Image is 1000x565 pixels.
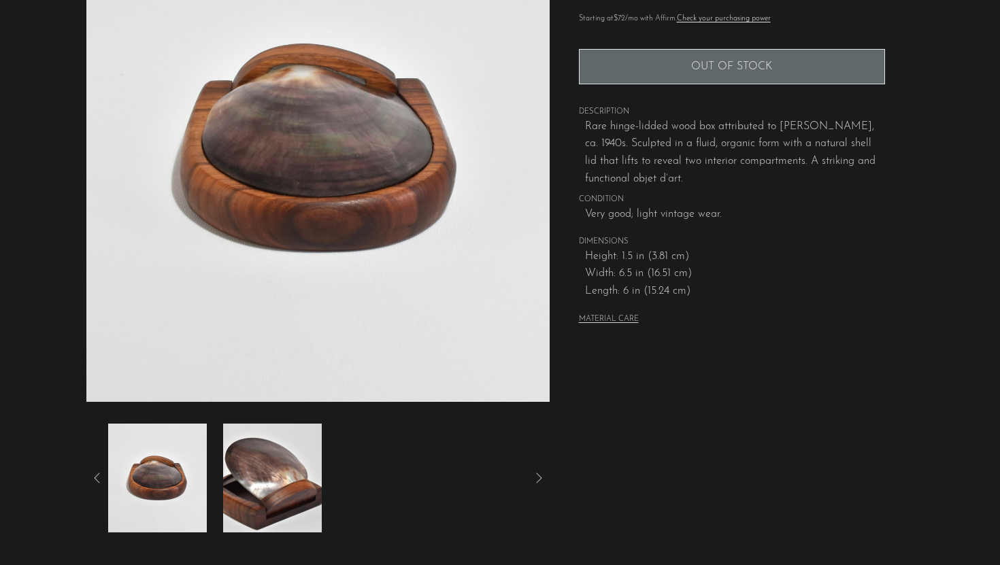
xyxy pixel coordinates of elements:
button: Add to cart [579,49,885,84]
span: Length: 6 in (15.24 cm) [585,283,885,301]
button: MATERIAL CARE [579,315,639,325]
p: Rare hinge-lidded wood box attributed to [PERSON_NAME], ca. 1940s. Sculpted in a fluid, organic f... [585,118,885,188]
p: Starting at /mo with Affirm. [579,13,885,25]
span: $72 [614,15,625,22]
img: Shell Lidded Box [223,424,322,532]
span: Out of stock [691,61,772,73]
span: DIMENSIONS [579,236,885,248]
span: CONDITION [579,194,885,206]
span: Width: 6.5 in (16.51 cm) [585,265,885,283]
a: Check your purchasing power - Learn more about Affirm Financing (opens in modal) [677,15,771,22]
img: Shell Lidded Box [108,424,207,532]
span: Height: 1.5 in (3.81 cm) [585,248,885,266]
span: Very good; light vintage wear. [585,206,885,224]
span: DESCRIPTION [579,106,885,118]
